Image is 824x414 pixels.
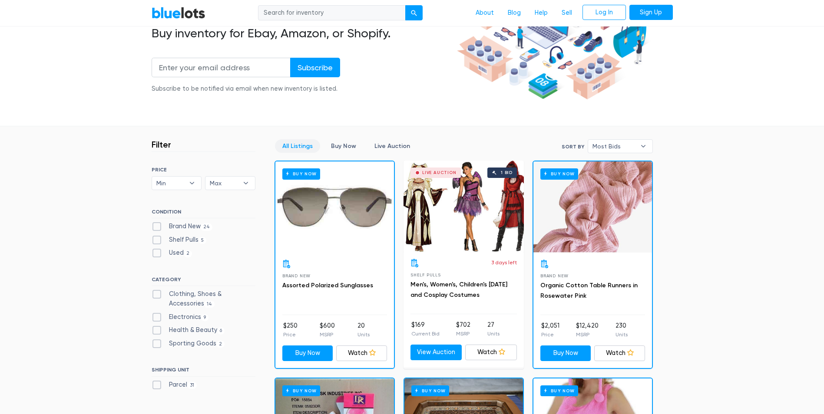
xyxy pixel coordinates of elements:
li: $702 [456,320,470,338]
span: 5 [199,237,207,244]
label: Brand New [152,222,213,231]
a: Log In [582,5,626,20]
label: Health & Beauty [152,325,225,335]
b: ▾ [183,177,201,190]
div: Live Auction [422,171,457,175]
a: Men's, Women's, Children's [DATE] and Cosplay Costumes [410,281,507,299]
a: Organic Cotton Table Runners in Rosewater Pink [540,282,638,299]
span: Min [156,177,185,190]
p: 3 days left [491,259,517,266]
span: 6 [217,327,225,334]
a: BlueLots [152,7,205,19]
label: Electronics [152,312,209,322]
li: $2,051 [541,321,559,338]
h6: Buy Now [282,168,320,179]
h6: Buy Now [540,385,578,396]
p: Current Bid [411,330,440,338]
a: Blog [501,5,528,21]
span: Most Bids [592,140,636,153]
b: ▾ [634,140,652,153]
h6: SHIPPING UNIT [152,367,255,376]
h6: Buy Now [282,385,320,396]
li: $600 [320,321,335,338]
span: 2 [216,341,225,348]
h6: Buy Now [540,168,578,179]
li: 20 [357,321,370,338]
h6: Buy Now [411,385,449,396]
span: 31 [187,382,197,389]
li: 27 [487,320,500,338]
p: Units [616,331,628,338]
span: 9 [201,314,209,321]
li: $12,420 [576,321,599,338]
a: Buy Now [324,139,364,153]
a: Sign Up [629,5,673,20]
a: Assorted Polarized Sunglasses [282,282,373,289]
a: Watch [336,345,387,361]
h3: Filter [152,139,171,150]
span: Brand New [540,273,569,278]
span: Max [210,177,238,190]
div: Subscribe to be notified via email when new inventory is listed. [152,84,340,94]
h6: CONDITION [152,209,255,218]
a: Live Auction [367,139,417,153]
p: Price [541,331,559,338]
span: Brand New [282,273,311,278]
div: 1 bid [501,171,513,175]
span: 2 [184,250,192,257]
span: 24 [201,223,213,230]
h2: Buy inventory for Ebay, Amazon, or Shopify. [152,26,454,41]
a: Watch [465,345,517,360]
h6: PRICE [152,167,255,173]
h6: CATEGORY [152,276,255,286]
input: Subscribe [290,58,340,77]
p: Units [487,330,500,338]
a: Buy Now [533,161,652,253]
a: Live Auction 1 bid [404,161,524,252]
li: $169 [411,320,440,338]
b: ▾ [237,177,255,190]
label: Parcel [152,380,197,390]
span: Shelf Pulls [410,273,441,277]
li: $250 [283,321,298,338]
p: MSRP [320,331,335,338]
p: MSRP [456,330,470,338]
p: Price [283,331,298,338]
a: Watch [594,345,645,361]
li: 230 [616,321,628,338]
p: Units [357,331,370,338]
a: All Listings [275,139,320,153]
label: Used [152,248,192,258]
span: 14 [204,301,215,308]
label: Clothing, Shoes & Accessories [152,289,255,308]
p: MSRP [576,331,599,338]
a: Sell [555,5,579,21]
a: Help [528,5,555,21]
a: Buy Now [282,345,333,361]
label: Sort By [562,143,584,151]
a: View Auction [410,345,462,360]
a: Buy Now [540,345,591,361]
input: Search for inventory [258,5,406,21]
label: Shelf Pulls [152,235,207,245]
input: Enter your email address [152,58,291,77]
a: Buy Now [275,161,394,253]
a: About [469,5,501,21]
label: Sporting Goods [152,339,225,348]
